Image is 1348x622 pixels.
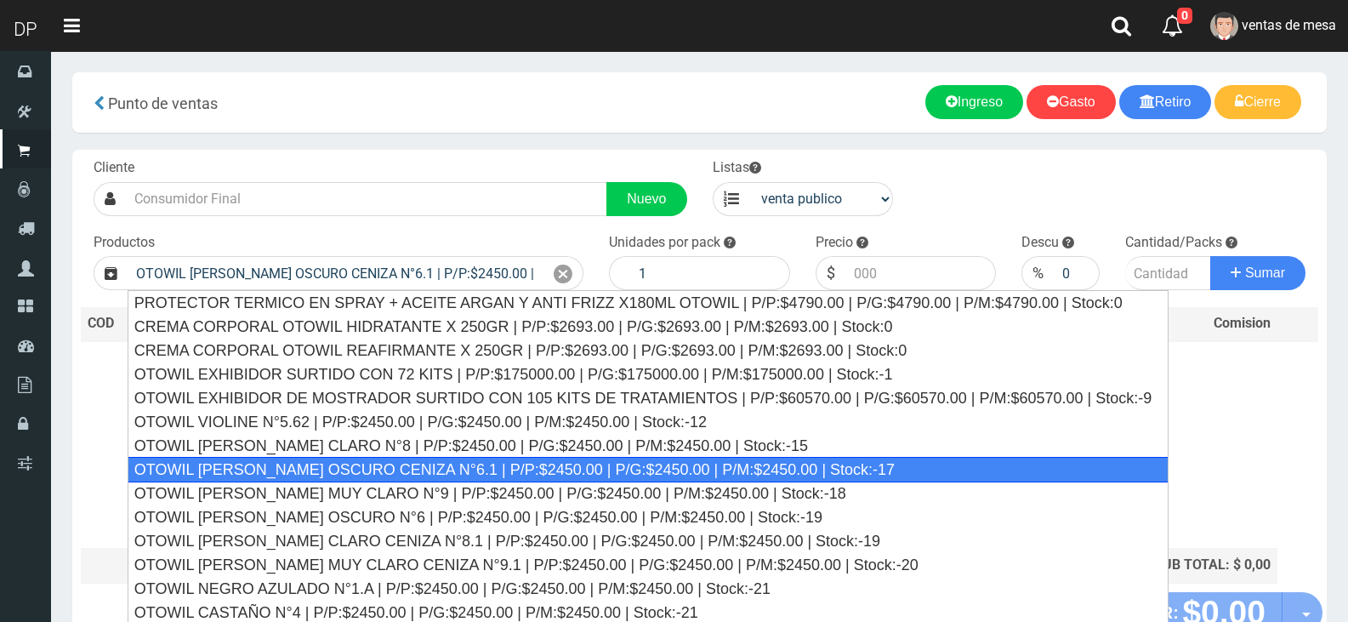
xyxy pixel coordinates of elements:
div: % [1021,256,1054,290]
div: OTOWIL [PERSON_NAME] CLARO CENIZA N°8.1 | P/P:$2450.00 | P/G:$2450.00 | P/M:$2450.00 | Stock:-19 [128,529,1169,553]
strong: COBRAR: [1099,603,1179,622]
div: OTOWIL [PERSON_NAME] MUY CLARO N°9 | P/P:$2450.00 | P/G:$2450.00 | P/M:$2450.00 | Stock:-18 [128,482,1169,505]
input: Introduzca el nombre del producto [128,256,543,290]
input: Cantidad [1125,256,1212,290]
div: OTOWIL NEGRO AZULADO N°1.A | P/P:$2450.00 | P/G:$2450.00 | P/M:$2450.00 | Stock:-21 [128,577,1169,601]
div: OTOWIL EXHIBIDOR DE MOSTRADOR SURTIDO CON 105 KITS DE TRATAMIENTOS | P/P:$60570.00 | P/G:$60570.0... [128,386,1169,410]
a: Cierre [1214,85,1301,119]
span: 0 [1177,8,1192,24]
div: PROTECTOR TERMICO EN SPRAY + ACEITE ARGAN Y ANTI FRIZZ X180ML OTOWIL | P/P:$4790.00 | P/G:$4790.0... [128,291,1169,315]
label: Listas [713,158,761,178]
div: OTOWIL VIOLINE N°5.62 | P/P:$2450.00 | P/G:$2450.00 | P/M:$2450.00 | Stock:-12 [128,410,1169,434]
span: Comision [1214,314,1271,334]
label: Unidades por pack [609,233,720,253]
div: OTOWIL [PERSON_NAME] CLARO N°8 | P/P:$2450.00 | P/G:$2450.00 | P/M:$2450.00 | Stock:-15 [128,434,1169,458]
div: OTOWIL EXHIBIDOR SURTIDO CON 72 KITS | P/P:$175000.00 | P/G:$175000.00 | P/M:$175000.00 | Stock:-1 [128,362,1169,386]
div: $ [816,256,845,290]
span: Sumar [1245,265,1285,280]
div: OTOWIL [PERSON_NAME] OSCURO N°6 | P/P:$2450.00 | P/G:$2450.00 | P/M:$2450.00 | Stock:-19 [128,505,1169,529]
input: 000 [1054,256,1099,290]
span: Punto de ventas [108,94,218,112]
label: Productos [94,233,155,253]
a: Ingreso [925,85,1023,119]
a: Gasto [1027,85,1116,119]
div: OTOWIL [PERSON_NAME] OSCURO CENIZA N°6.1 | P/P:$2450.00 | P/G:$2450.00 | P/M:$2450.00 | Stock:-17 [128,457,1169,482]
th: COD [81,307,141,341]
div: CREMA CORPORAL OTOWIL HIDRATANTE X 250GR | P/P:$2693.00 | P/G:$2693.00 | P/M:$2693.00 | Stock:0 [128,315,1169,339]
label: Cliente [94,158,134,178]
label: Precio [816,233,853,253]
span: ventas de mesa [1242,17,1336,33]
button: Sumar [1210,256,1305,290]
img: User Image [1210,12,1238,40]
h3: Debes agregar un producto. [88,366,1164,513]
label: Descu [1021,233,1059,253]
input: 1 [630,256,790,290]
input: 000 [845,256,997,290]
a: Nuevo [606,182,686,216]
div: CREMA CORPORAL OTOWIL REAFIRMANTE X 250GR | P/P:$2693.00 | P/G:$2693.00 | P/M:$2693.00 | Stock:0 [128,339,1169,362]
a: Retiro [1119,85,1212,119]
label: Cantidad/Packs [1125,233,1222,253]
input: Consumidor Final [126,182,607,216]
div: OTOWIL [PERSON_NAME] MUY CLARO CENIZA N°9.1 | P/P:$2450.00 | P/G:$2450.00 | P/M:$2450.00 | Stock:-20 [128,553,1169,577]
